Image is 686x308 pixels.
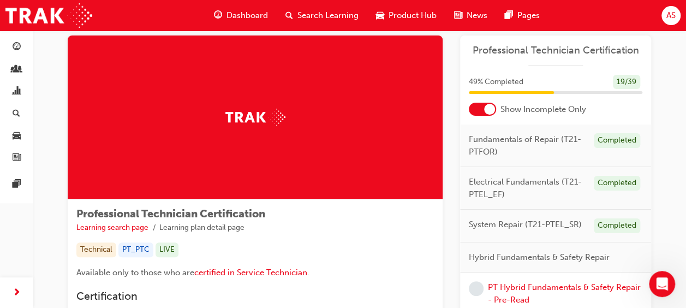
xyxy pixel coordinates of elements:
span: people-icon [13,65,21,75]
div: Completed [594,176,640,191]
span: pages-icon [505,9,513,22]
span: . [307,268,309,277]
span: pages-icon [13,180,21,189]
a: Learning search page [76,223,148,232]
span: chart-icon [13,87,21,97]
button: AS [661,6,681,25]
span: Certification [76,290,138,303]
span: car-icon [13,131,21,141]
a: guage-iconDashboard [205,4,277,27]
a: news-iconNews [445,4,496,27]
iframe: Intercom live chat [649,271,675,297]
span: Available only to those who are [76,268,194,277]
div: 19 / 39 [613,75,640,90]
span: news-icon [13,153,21,163]
a: PT Hybrid Fundamentals & Safety Repair - Pre-Read [488,282,641,305]
a: search-iconSearch Learning [277,4,367,27]
span: 49 % Completed [469,76,523,88]
div: Completed [594,133,640,148]
a: certified in Service Technician [194,268,307,277]
span: next-icon [13,286,21,300]
span: guage-icon [214,9,222,22]
span: System Repair (T21-PTEL_SR) [469,218,582,231]
span: learningRecordVerb_NONE-icon [469,281,484,296]
span: AS [666,9,676,22]
div: Completed [594,218,640,233]
img: Trak [5,3,92,28]
span: News [467,9,487,22]
div: Technical [76,242,116,257]
a: Professional Technician Certification [469,44,642,57]
span: Professional Technician Certification [76,208,265,220]
span: car-icon [376,9,384,22]
span: Electrical Fundamentals (T21-PTEL_EF) [469,176,585,200]
span: Product Hub [389,9,437,22]
span: Dashboard [226,9,268,22]
li: Learning plan detail page [159,222,244,234]
span: guage-icon [13,43,21,52]
span: Show Incomplete Only [500,103,586,116]
img: Trak [225,109,285,126]
span: Pages [517,9,540,22]
span: Fundamentals of Repair (T21-PTFOR) [469,133,585,158]
span: search-icon [285,9,293,22]
div: LIVE [156,242,178,257]
a: pages-iconPages [496,4,548,27]
span: search-icon [13,109,20,119]
div: PT_PTC [118,242,153,257]
a: car-iconProduct Hub [367,4,445,27]
span: Hybrid Fundamentals & Safety Repair [469,251,610,264]
span: Search Learning [297,9,359,22]
span: news-icon [454,9,462,22]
